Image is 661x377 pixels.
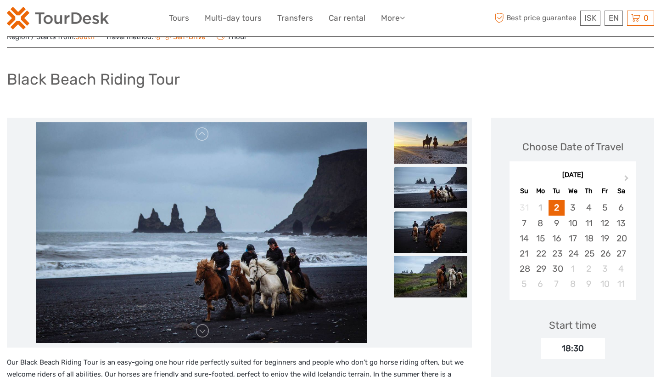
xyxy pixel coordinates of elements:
a: Multi-day tours [205,11,262,25]
div: Choose Saturday, September 13th, 2025 [613,216,629,231]
div: Choose Tuesday, September 2nd, 2025 [549,200,565,215]
div: Choose Thursday, September 18th, 2025 [581,231,597,246]
div: Sa [613,185,629,197]
div: Choose Tuesday, September 9th, 2025 [549,216,565,231]
div: Choose Monday, September 22nd, 2025 [532,246,549,261]
div: Choose Sunday, September 21st, 2025 [516,246,532,261]
div: Choose Monday, September 29th, 2025 [532,261,549,276]
div: Choose Monday, September 15th, 2025 [532,231,549,246]
div: Choose Wednesday, October 8th, 2025 [565,276,581,291]
div: Choose Saturday, September 27th, 2025 [613,246,629,261]
div: Not available Monday, September 1st, 2025 [532,200,549,215]
div: Choose Thursday, September 11th, 2025 [581,216,597,231]
div: Choose Sunday, September 7th, 2025 [516,216,532,231]
img: 84aebdfb54324ae2ba0ccf0d2f59d09c_slider_thumbnail.jpg [394,211,467,253]
div: Choose Wednesday, October 1st, 2025 [565,261,581,276]
a: Car rental [329,11,365,25]
div: month 2025-09 [512,200,633,291]
img: 1ad1616ee8f349d8820b8851a10c61a3_slider_thumbnail.jpg [394,167,467,208]
div: Choose Thursday, October 9th, 2025 [581,276,597,291]
p: We're away right now. Please check back later! [13,16,104,23]
div: Tu [549,185,565,197]
div: Choose Wednesday, September 10th, 2025 [565,216,581,231]
div: Choose Friday, October 10th, 2025 [597,276,613,291]
a: Tours [169,11,189,25]
div: Choose Tuesday, October 7th, 2025 [549,276,565,291]
div: Choose Wednesday, September 3rd, 2025 [565,200,581,215]
div: Mo [532,185,549,197]
div: Choose Tuesday, September 30th, 2025 [549,261,565,276]
div: Choose Friday, September 19th, 2025 [597,231,613,246]
div: 18:30 [541,338,605,359]
div: Choose Saturday, October 4th, 2025 [613,261,629,276]
a: Transfers [277,11,313,25]
div: Choose Saturday, October 11th, 2025 [613,276,629,291]
a: South [75,33,95,41]
div: Choose Saturday, September 20th, 2025 [613,231,629,246]
img: 120-15d4194f-c635-41b9-a512-a3cb382bfb57_logo_small.png [7,7,109,29]
div: Choose Date of Travel [522,140,623,154]
div: Choose Monday, September 8th, 2025 [532,216,549,231]
div: Not available Sunday, August 31st, 2025 [516,200,532,215]
div: Choose Tuesday, September 16th, 2025 [549,231,565,246]
a: More [381,11,405,25]
div: Choose Thursday, October 2nd, 2025 [581,261,597,276]
div: Choose Friday, September 12th, 2025 [597,216,613,231]
div: Start time [549,318,596,332]
div: Choose Friday, September 5th, 2025 [597,200,613,215]
a: Self-Drive [153,33,205,41]
div: Su [516,185,532,197]
h1: Black Beach Riding Tour [7,70,180,89]
div: EN [605,11,623,26]
div: Fr [597,185,613,197]
div: Choose Monday, October 6th, 2025 [532,276,549,291]
div: Choose Sunday, October 5th, 2025 [516,276,532,291]
span: 0 [642,13,650,23]
img: 7fb444b48fe44f2689b188efcff789d6_slider_thumbnail.jpg [394,256,467,297]
div: Choose Saturday, September 6th, 2025 [613,200,629,215]
div: Choose Thursday, September 25th, 2025 [581,246,597,261]
div: Choose Friday, September 26th, 2025 [597,246,613,261]
div: Choose Wednesday, September 24th, 2025 [565,246,581,261]
div: Choose Friday, October 3rd, 2025 [597,261,613,276]
div: We [565,185,581,197]
button: Open LiveChat chat widget [106,14,117,25]
div: Choose Wednesday, September 17th, 2025 [565,231,581,246]
div: [DATE] [510,171,636,180]
span: Best price guarantee [493,11,578,26]
div: Choose Sunday, September 14th, 2025 [516,231,532,246]
div: Choose Tuesday, September 23rd, 2025 [549,246,565,261]
span: ISK [584,13,596,23]
img: 1ad1616ee8f349d8820b8851a10c61a3_main_slider.jpg [36,122,367,343]
div: Th [581,185,597,197]
span: Region / Starts from: [7,32,95,42]
div: Choose Thursday, September 4th, 2025 [581,200,597,215]
button: Next Month [620,173,635,188]
img: 25e05b18a49f4b3f980d500ef3eb33a7_slider_thumbnail.jpg [394,122,467,164]
div: Choose Sunday, September 28th, 2025 [516,261,532,276]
